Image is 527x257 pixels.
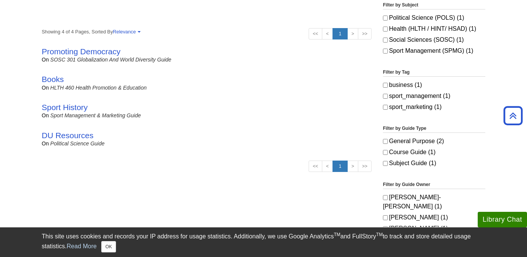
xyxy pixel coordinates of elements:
[383,24,485,33] label: Health (HLTH / HINT/ HSAD) (1)
[376,232,383,237] sup: TM
[42,85,49,91] span: on
[50,85,147,91] a: HLTH 460 Health Promotion & Education
[42,75,64,84] a: Books
[322,161,333,172] a: <
[42,131,94,140] a: DU Resources
[383,27,388,32] input: Health (HLTH / HINT/ HSAD) (1)
[42,28,372,35] strong: Showing 4 of 4 Pages, Sorted By
[383,139,388,144] input: General Purpose (2)
[50,140,105,147] a: Political Science Guide
[383,69,485,77] legend: Filter by Tag
[383,195,388,200] input: [PERSON_NAME]-[PERSON_NAME] (1)
[383,159,485,168] label: Subject Guide (1)
[309,28,372,39] ul: Search Pagination
[309,161,372,172] ul: Search Pagination
[42,103,88,112] a: Sport History
[383,181,485,189] legend: Filter by Guide Owner
[101,241,116,252] button: Close
[42,57,49,63] span: on
[347,161,358,172] a: >
[113,29,140,35] a: Relevance
[42,140,49,147] span: on
[42,112,49,118] span: on
[383,105,388,110] input: sport_marketing (1)
[383,91,485,101] label: sport_management (1)
[383,137,485,146] label: General Purpose (2)
[383,215,388,220] input: [PERSON_NAME] (1)
[322,28,333,39] a: <
[347,28,358,39] a: >
[383,226,388,231] input: [PERSON_NAME] (1)
[50,57,171,63] a: SOSC 301 Globalization and World Diversity Guide
[334,232,340,237] sup: TM
[383,13,485,22] label: Political Science (POLS) (1)
[383,16,388,20] input: Political Science (POLS) (1)
[383,35,485,44] label: Social Sciences (SOSC) (1)
[383,125,485,133] legend: Filter by Guide Type
[383,224,485,233] label: [PERSON_NAME] (1)
[383,193,485,211] label: [PERSON_NAME]-[PERSON_NAME] (1)
[383,80,485,90] label: business (1)
[383,150,388,155] input: Course Guide (1)
[42,47,121,56] a: Promoting Democracy
[358,161,372,172] a: >>
[358,28,372,39] a: >>
[309,28,322,39] a: <<
[478,212,527,227] button: Library Chat
[383,46,485,55] label: Sport Management (SPMG) (1)
[383,49,388,54] input: Sport Management (SPMG) (1)
[383,38,388,43] input: Social Sciences (SOSC) (1)
[383,102,485,112] label: sport_marketing (1)
[383,148,485,157] label: Course Guide (1)
[333,28,348,39] a: 1
[383,161,388,166] input: Subject Guide (1)
[383,83,388,88] input: business (1)
[67,243,97,249] a: Read More
[501,110,525,121] a: Back to Top
[42,232,485,252] div: This site uses cookies and records your IP address for usage statistics. Additionally, we use Goo...
[50,112,141,118] a: Sport Management & Marketing Guide
[333,161,348,172] a: 1
[383,2,485,9] legend: Filter by Subject
[383,213,485,222] label: [PERSON_NAME] (1)
[383,94,388,99] input: sport_management (1)
[309,161,322,172] a: <<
